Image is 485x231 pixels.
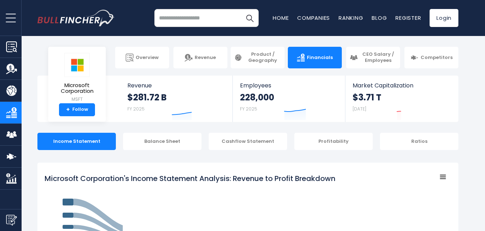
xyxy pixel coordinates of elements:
[37,133,116,150] div: Income Statement
[353,106,366,112] small: [DATE]
[59,103,95,116] a: +Follow
[240,82,337,89] span: Employees
[209,133,287,150] div: Cashflow Statement
[240,106,257,112] small: FY 2025
[244,51,281,64] span: Product / Geography
[294,133,373,150] div: Profitability
[66,107,70,113] strong: +
[195,55,216,61] span: Revenue
[233,76,345,122] a: Employees 228,000 FY 2025
[380,133,458,150] div: Ratios
[231,47,285,68] a: Product / Geography
[115,47,169,68] a: Overview
[297,14,330,22] a: Companies
[273,14,289,22] a: Home
[37,10,115,26] a: Go to homepage
[404,47,458,68] a: Competitors
[421,55,453,61] span: Competitors
[54,82,100,94] span: Microsoft Corporation
[430,9,458,27] a: Login
[240,92,274,103] strong: 228,000
[127,82,226,89] span: Revenue
[346,47,400,68] a: CEO Salary / Employees
[173,47,227,68] a: Revenue
[45,173,335,184] tspan: Microsoft Corporation's Income Statement Analysis: Revenue to Profit Breakdown
[127,92,167,103] strong: $281.72 B
[288,47,342,68] a: Financials
[241,9,259,27] button: Search
[360,51,396,64] span: CEO Salary / Employees
[54,53,100,103] a: Microsoft Corporation MSFT
[120,76,233,122] a: Revenue $281.72 B FY 2025
[136,55,159,61] span: Overview
[37,10,115,26] img: bullfincher logo
[339,14,363,22] a: Ranking
[307,55,333,61] span: Financials
[345,76,458,122] a: Market Capitalization $3.71 T [DATE]
[127,106,145,112] small: FY 2025
[123,133,201,150] div: Balance Sheet
[372,14,387,22] a: Blog
[353,92,381,103] strong: $3.71 T
[395,14,421,22] a: Register
[353,82,450,89] span: Market Capitalization
[54,96,100,103] small: MSFT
